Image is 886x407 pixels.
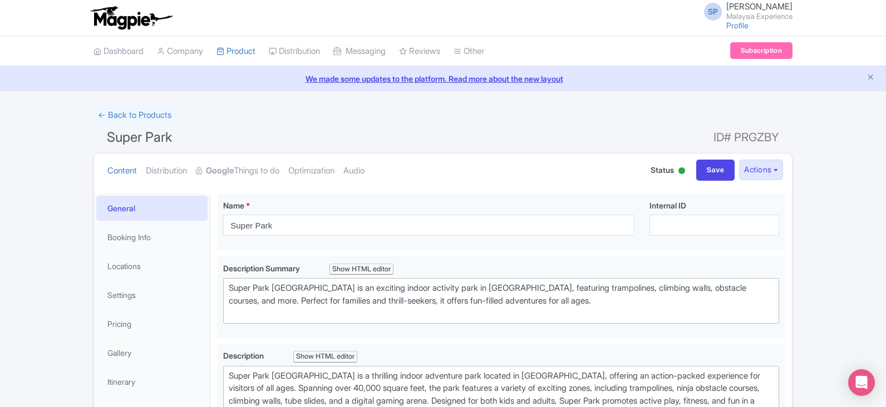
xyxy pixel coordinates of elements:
span: Description Summary [223,264,302,273]
a: Company [157,36,203,67]
button: Close announcement [867,72,875,85]
div: Open Intercom Messenger [848,369,875,396]
a: Profile [726,21,749,30]
a: Product [216,36,255,67]
span: [PERSON_NAME] [726,1,793,12]
button: Actions [739,160,783,180]
a: Content [107,153,137,188]
a: Locations [96,254,208,279]
small: Malaysia Experience [726,13,793,20]
a: Dashboard [93,36,144,67]
strong: Google [206,165,234,177]
span: Status [651,164,674,176]
div: Active [676,163,687,180]
input: Save [696,160,735,181]
a: Gallery [96,340,208,365]
span: Super Park [107,129,172,145]
a: Optimization [288,153,334,188]
a: Booking Info [96,225,208,250]
a: Subscription [730,42,793,59]
span: SP [704,3,722,21]
a: We made some updates to the platform. Read more about the new layout [7,73,879,85]
span: Internal ID [649,201,686,210]
a: Other [454,36,484,67]
a: ← Back to Products [93,105,176,126]
a: GoogleThings to do [196,153,279,188]
div: Super Park [GEOGRAPHIC_DATA] is an exciting indoor activity park in [GEOGRAPHIC_DATA], featuring ... [229,282,774,320]
a: Messaging [333,36,386,67]
span: ID# PRGZBY [713,126,779,148]
a: General [96,196,208,221]
div: Show HTML editor [293,351,357,363]
a: Settings [96,282,208,307]
div: Show HTML editor [329,264,393,275]
a: Distribution [146,153,187,188]
a: SP [PERSON_NAME] Malaysia Experience [697,2,793,20]
a: Itinerary [96,369,208,394]
a: Distribution [269,36,320,67]
a: Reviews [399,36,440,67]
a: Pricing [96,311,208,336]
a: Audio [343,153,365,188]
span: Name [223,201,244,210]
img: logo-ab69f6fb50320c5b225c76a69d11143b.png [88,6,174,30]
span: Description [223,351,265,360]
